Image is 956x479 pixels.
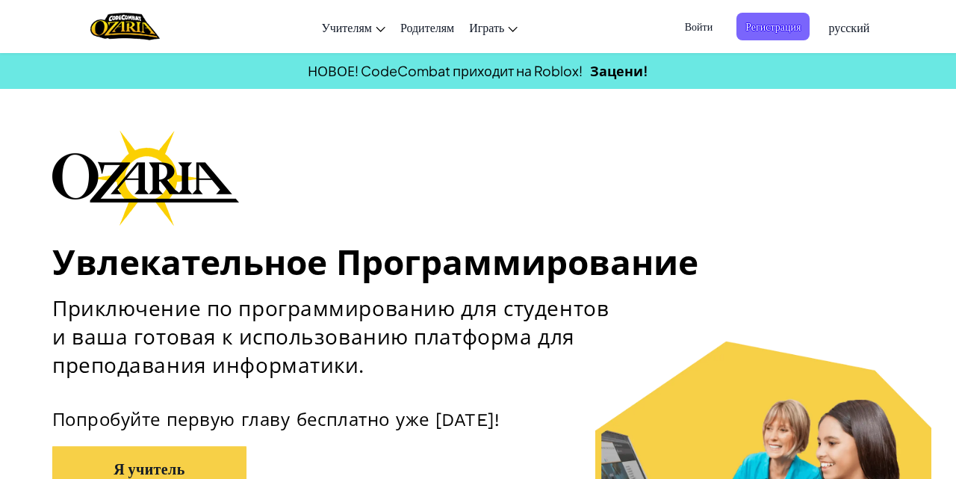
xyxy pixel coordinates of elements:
p: Попробуйте первую главу бесплатно уже [DATE]! [52,409,904,431]
span: Играть [469,19,504,35]
button: Войти [676,13,721,40]
button: Регистрация [736,13,810,40]
a: Ozaria by CodeCombat logo [90,11,160,42]
img: Home [90,11,160,42]
a: русский [821,7,877,47]
span: НОВОЕ! CodeCombat приходит на Roblox! [308,62,583,79]
span: русский [828,19,869,35]
h2: Приключение по программированию для студентов и ваша готовая к использованию платформа для препод... [52,294,623,379]
a: Учителям [314,7,393,47]
img: Ozaria branding logo [52,130,239,226]
a: Зацени! [590,62,648,79]
a: Играть [462,7,525,47]
span: Учителям [321,19,372,35]
h1: Увлекательное Программирование [52,241,904,282]
a: Родителям [393,7,462,47]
